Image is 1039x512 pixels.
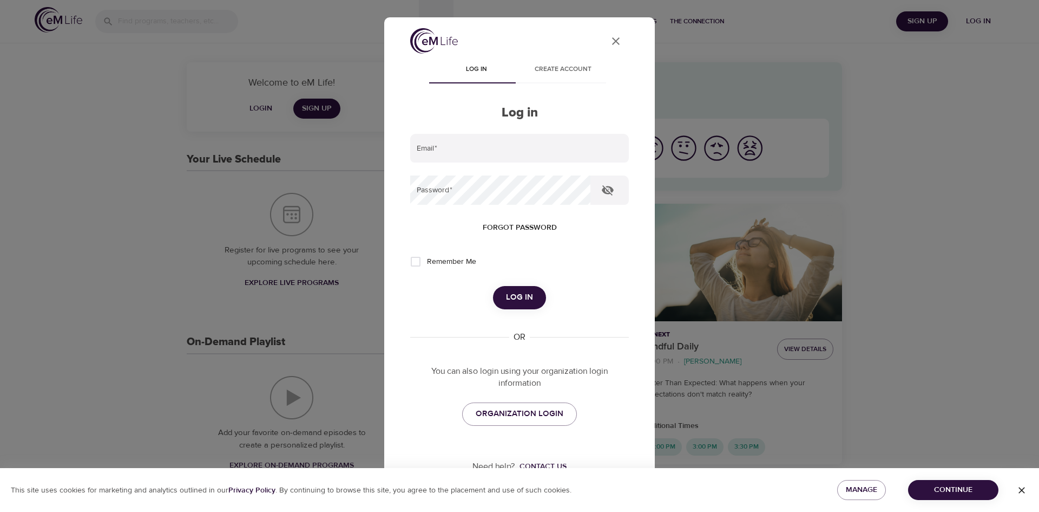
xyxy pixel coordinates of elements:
[228,485,275,495] b: Privacy Policy
[493,286,546,309] button: Log in
[603,28,629,54] button: close
[917,483,990,497] span: Continue
[410,365,629,390] p: You can also login using your organization login information
[427,256,476,268] span: Remember Me
[483,221,557,235] span: Forgot password
[476,407,563,421] span: ORGANIZATION LOGIN
[472,461,515,473] p: Need help?
[846,483,877,497] span: Manage
[410,105,629,121] h2: Log in
[410,57,629,83] div: disabled tabs example
[478,218,561,238] button: Forgot password
[410,28,458,54] img: logo
[506,290,533,304] span: Log in
[526,64,600,75] span: Create account
[509,331,530,344] div: OR
[439,64,513,75] span: Log in
[515,461,567,472] a: Contact us
[519,461,567,472] div: Contact us
[462,403,577,425] a: ORGANIZATION LOGIN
